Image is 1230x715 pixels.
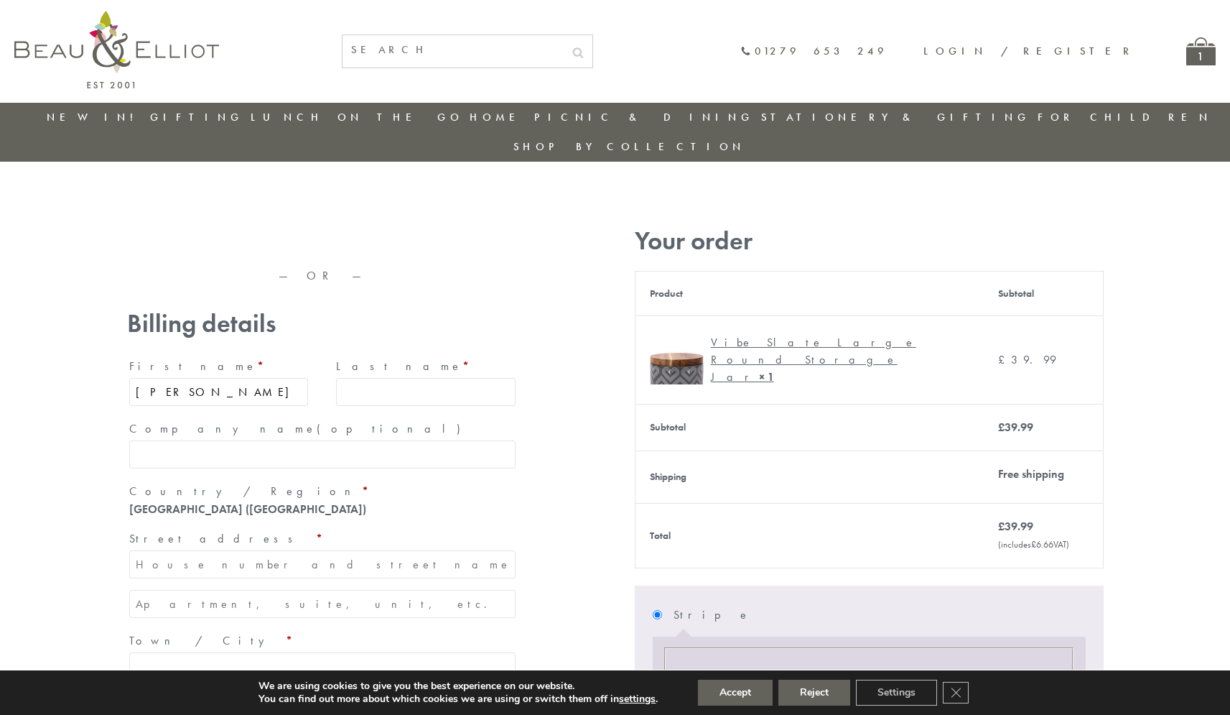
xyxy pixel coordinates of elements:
a: Home [470,110,527,124]
iframe: Secure express checkout frame [124,221,322,255]
a: Picnic & Dining [534,110,754,124]
div: Vibe Slate Large Round Storage Jar [711,334,959,386]
label: Free shipping [998,466,1064,481]
label: Stripe [674,604,1085,627]
button: Reject [778,680,850,706]
a: Shop by collection [513,139,745,154]
p: We are using cookies to give you the best experience on our website. [258,680,658,693]
h3: Your order [635,226,1104,256]
a: Login / Register [923,44,1136,58]
p: You can find out more about which cookies we are using or switch them off in . [258,693,658,706]
a: Lunch On The Go [251,110,463,124]
button: Close GDPR Cookie Banner [943,682,969,704]
img: Vibe Slate Large Round Storage Jar [650,331,704,384]
th: Total [635,503,984,568]
p: — OR — [127,269,518,282]
a: 1 [1186,37,1216,65]
th: Shipping [635,451,984,503]
input: Apartment, suite, unit, etc. (optional) [129,590,516,618]
button: settings [619,693,656,706]
label: Street address [129,527,516,550]
strong: × 1 [759,369,774,384]
input: SEARCH [343,35,564,65]
a: Stationery & Gifting [761,110,1030,124]
small: (includes VAT) [998,538,1069,550]
bdi: 39.99 [998,352,1056,367]
button: Accept [698,680,773,706]
th: Product [635,271,984,315]
bdi: 39.99 [998,420,1033,435]
img: logo [14,11,219,88]
span: £ [998,420,1005,435]
a: Vibe Slate Large Round Storage Jar Vibe Slate Large Round Storage Jar× 1 [650,331,970,389]
strong: [GEOGRAPHIC_DATA] ([GEOGRAPHIC_DATA]) [129,502,366,517]
label: First name [129,355,309,378]
label: Last name [336,355,516,378]
span: 6.66 [1031,538,1053,550]
a: 01279 653 249 [740,45,887,57]
span: £ [998,352,1011,367]
a: New in! [47,110,143,124]
label: Company name [129,418,516,440]
a: Gifting [150,110,243,124]
span: (optional) [317,421,469,436]
input: House number and street name [129,550,516,578]
th: Subtotal [984,271,1103,315]
label: Country / Region [129,480,516,503]
span: £ [998,519,1005,534]
span: £ [1031,538,1036,550]
th: Subtotal [635,404,984,451]
a: For Children [1038,110,1212,124]
button: Settings [856,680,937,706]
label: Town / City [129,629,516,652]
h3: Billing details [127,309,518,338]
bdi: 39.99 [998,519,1033,534]
iframe: Secure express checkout frame [323,221,521,255]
